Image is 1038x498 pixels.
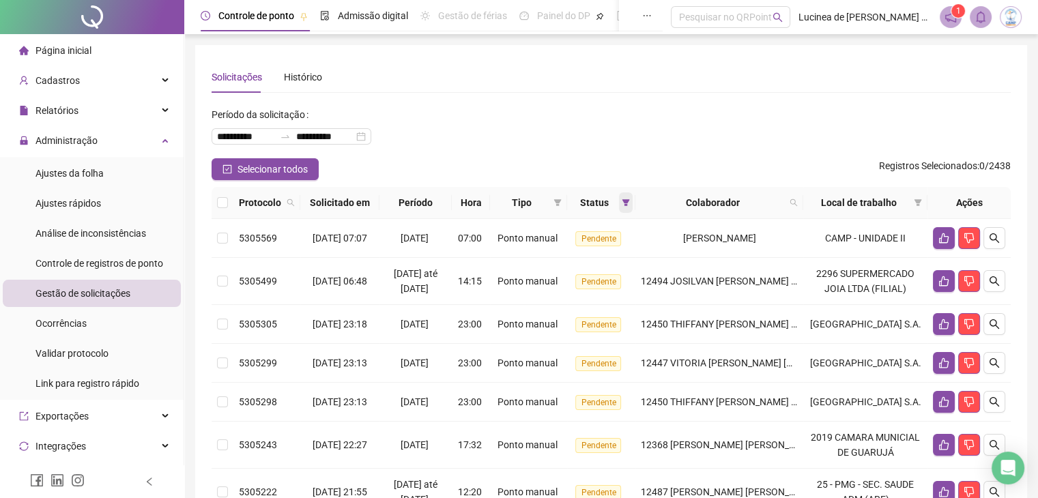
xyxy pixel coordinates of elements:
[798,10,932,25] span: Lucinea de [PERSON_NAME] Far - [GEOGRAPHIC_DATA]
[641,357,856,368] span: 12447 VITORIA [PERSON_NAME] [PERSON_NAME]
[683,233,756,244] span: [PERSON_NAME]
[575,395,621,410] span: Pendente
[401,319,429,329] span: [DATE]
[452,187,490,219] th: Hora
[401,357,429,368] span: [DATE]
[989,396,1000,407] span: search
[218,10,294,21] span: Controle de ponto
[30,473,44,487] span: facebook
[879,160,977,171] span: Registros Selecionados
[35,378,139,389] span: Link para registro rápido
[809,195,908,210] span: Local de trabalho
[458,233,482,244] span: 07:00
[495,195,548,210] span: Tipo
[145,477,154,486] span: left
[498,319,558,329] span: Ponto manual
[803,219,927,258] td: CAMP - UNIDADE II
[622,199,630,207] span: filter
[35,318,87,329] span: Ocorrências
[553,199,562,207] span: filter
[914,199,922,207] span: filter
[537,10,590,21] span: Painel do DP
[938,439,949,450] span: like
[641,276,864,287] span: 12494 JOSILVAN [PERSON_NAME] [PERSON_NAME]
[989,276,1000,287] span: search
[35,135,98,146] span: Administração
[964,357,975,368] span: dislike
[938,276,949,287] span: like
[35,105,78,116] span: Relatórios
[338,10,408,21] span: Admissão digital
[239,195,281,210] span: Protocolo
[300,12,308,20] span: pushpin
[458,319,482,329] span: 23:00
[313,439,366,450] span: [DATE] 22:27
[803,422,927,469] td: 2019 CAMARA MUNICIAL DE GUARUJÁ
[19,46,29,55] span: home
[35,258,163,269] span: Controle de registros de ponto
[498,439,558,450] span: Ponto manual
[641,319,864,329] span: 12450 THIFFANY [PERSON_NAME] [PERSON_NAME]
[641,396,864,407] span: 12450 THIFFANY [PERSON_NAME] [PERSON_NAME]
[239,439,277,450] span: 5305243
[19,136,29,145] span: lock
[222,164,232,174] span: check-square
[641,486,914,497] span: 12487 [PERSON_NAME] [PERSON_NAME] DOS [PERSON_NAME]
[313,486,366,497] span: [DATE] 21:55
[239,486,277,497] span: 5305222
[975,11,987,23] span: bell
[239,276,277,287] span: 5305499
[575,274,621,289] span: Pendente
[1000,7,1021,27] img: 83834
[619,192,633,213] span: filter
[573,195,617,210] span: Status
[964,233,975,244] span: dislike
[51,473,64,487] span: linkedin
[803,344,927,383] td: [GEOGRAPHIC_DATA] S.A.
[989,319,1000,329] span: search
[239,319,277,329] span: 5305305
[938,357,949,368] span: like
[19,76,29,85] span: user-add
[35,441,86,452] span: Integrações
[575,438,621,453] span: Pendente
[458,439,482,450] span: 17:32
[989,486,1000,497] span: search
[420,11,430,20] span: sun
[616,11,626,20] span: book
[458,357,482,368] span: 23:00
[551,192,564,213] span: filter
[35,45,91,56] span: Página inicial
[458,486,482,497] span: 12:20
[964,319,975,329] span: dislike
[787,192,801,213] span: search
[575,231,621,246] span: Pendente
[35,168,104,179] span: Ajustes da folha
[519,11,529,20] span: dashboard
[803,383,927,422] td: [GEOGRAPHIC_DATA] S.A.
[280,131,291,142] span: to
[35,228,146,239] span: Análise de inconsistências
[964,276,975,287] span: dislike
[458,396,482,407] span: 23:00
[773,12,783,23] span: search
[945,11,957,23] span: notification
[911,192,925,213] span: filter
[284,192,298,213] span: search
[239,233,277,244] span: 5305569
[575,356,621,371] span: Pendente
[938,233,949,244] span: like
[320,11,330,20] span: file-done
[498,396,558,407] span: Ponto manual
[19,411,29,421] span: export
[313,357,366,368] span: [DATE] 23:13
[596,12,604,20] span: pushpin
[933,195,1005,210] div: Ações
[401,439,429,450] span: [DATE]
[35,288,130,299] span: Gestão de solicitações
[401,396,429,407] span: [DATE]
[938,319,949,329] span: like
[498,357,558,368] span: Ponto manual
[237,162,308,177] span: Selecionar todos
[964,439,975,450] span: dislike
